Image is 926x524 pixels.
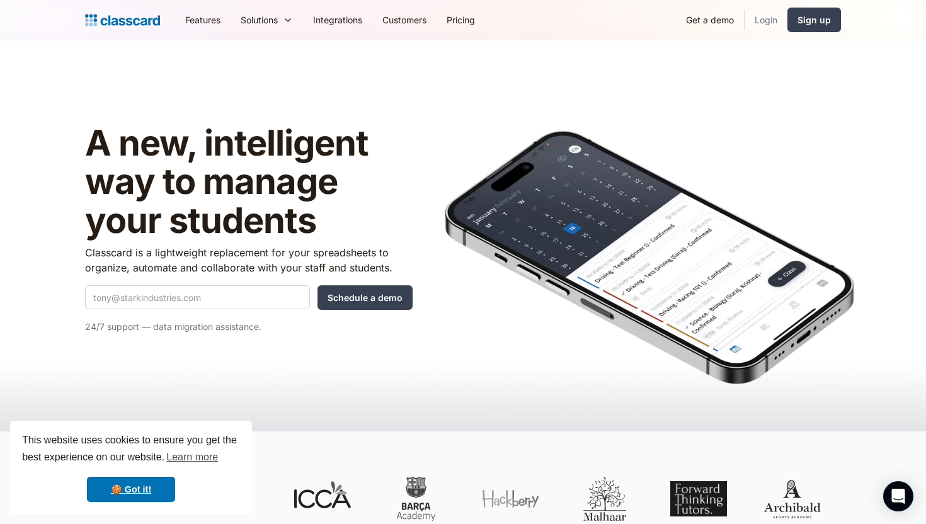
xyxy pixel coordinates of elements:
div: Sign up [797,13,831,26]
div: cookieconsent [10,421,252,514]
a: dismiss cookie message [87,477,175,502]
a: learn more about cookies [164,448,220,467]
span: This website uses cookies to ensure you get the best experience on our website. [22,433,240,467]
h1: A new, intelligent way to manage your students [85,124,413,241]
a: Integrations [303,6,372,34]
form: Quick Demo Form [85,285,413,310]
div: Solutions [231,6,303,34]
input: tony@starkindustries.com [85,285,310,309]
p: 24/7 support — data migration assistance. [85,319,413,334]
a: Get a demo [676,6,744,34]
a: Pricing [437,6,485,34]
a: Features [175,6,231,34]
div: Open Intercom Messenger [883,481,913,511]
input: Schedule a demo [317,285,413,310]
a: Sign up [787,8,841,32]
a: Login [745,6,787,34]
p: Classcard is a lightweight replacement for your spreadsheets to organize, automate and collaborat... [85,245,413,275]
a: Customers [372,6,437,34]
div: Solutions [241,13,278,26]
a: Logo [85,11,160,29]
